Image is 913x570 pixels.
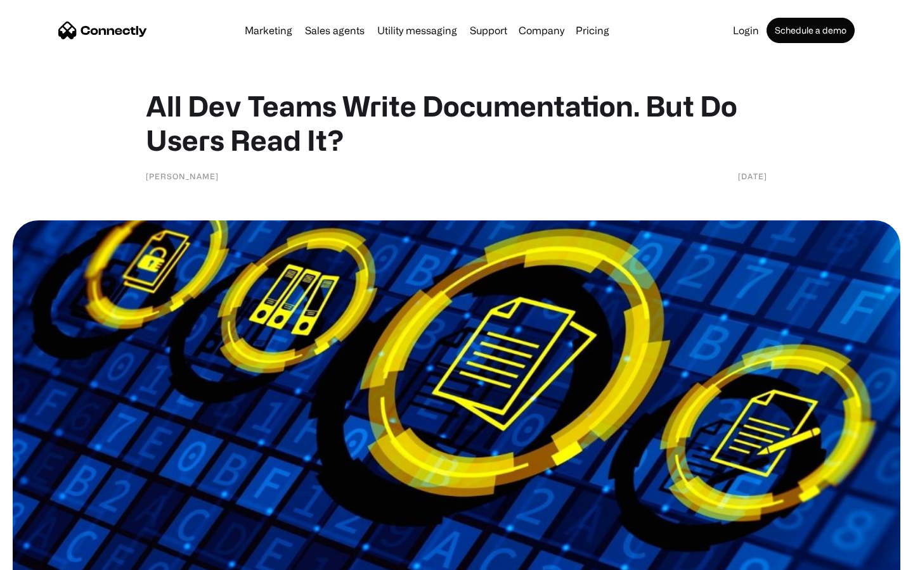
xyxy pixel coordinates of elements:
[146,89,767,157] h1: All Dev Teams Write Documentation. But Do Users Read It?
[300,25,370,35] a: Sales agents
[767,18,855,43] a: Schedule a demo
[465,25,512,35] a: Support
[146,170,219,182] div: [PERSON_NAME]
[13,548,76,566] aside: Language selected: English
[738,170,767,182] div: [DATE]
[519,22,564,39] div: Company
[571,25,614,35] a: Pricing
[728,25,764,35] a: Login
[240,25,297,35] a: Marketing
[25,548,76,566] ul: Language list
[372,25,462,35] a: Utility messaging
